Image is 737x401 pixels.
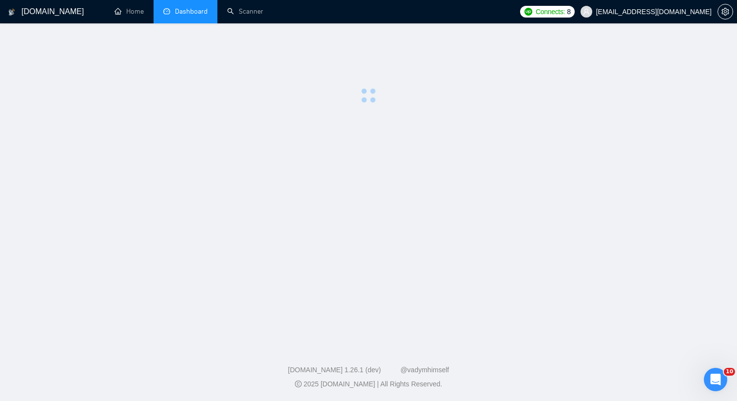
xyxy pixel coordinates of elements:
[704,368,727,391] iframe: Intercom live chat
[295,381,302,387] span: copyright
[288,366,381,374] a: [DOMAIN_NAME] 1.26.1 (dev)
[718,8,733,16] a: setting
[724,368,735,376] span: 10
[524,8,532,16] img: upwork-logo.png
[400,366,449,374] a: @vadymhimself
[8,4,15,20] img: logo
[718,8,733,16] span: setting
[583,8,590,15] span: user
[163,8,170,15] span: dashboard
[115,7,144,16] a: homeHome
[8,379,729,389] div: 2025 [DOMAIN_NAME] | All Rights Reserved.
[227,7,263,16] a: searchScanner
[175,7,208,16] span: Dashboard
[567,6,571,17] span: 8
[536,6,565,17] span: Connects:
[718,4,733,19] button: setting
